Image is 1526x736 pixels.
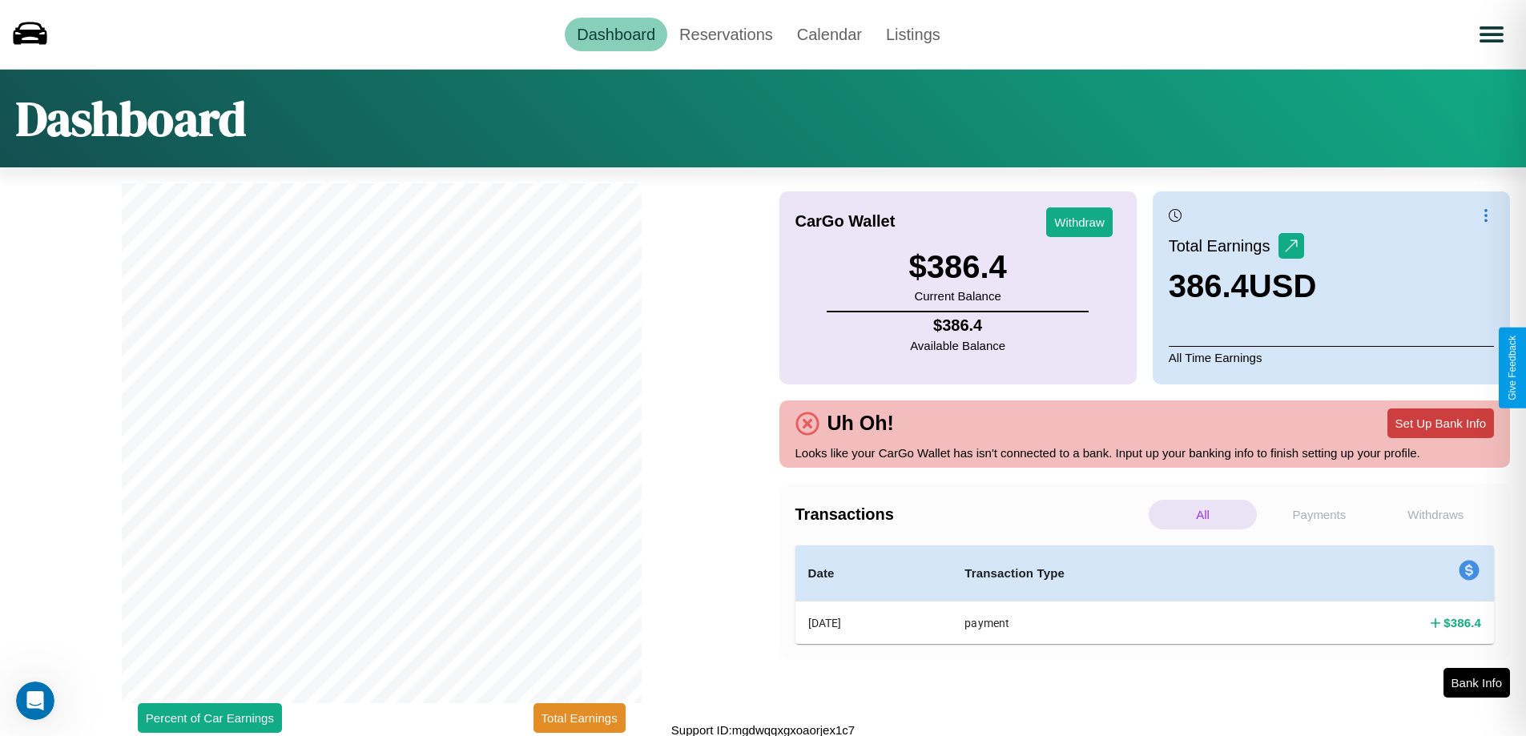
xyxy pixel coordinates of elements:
button: Open menu [1469,12,1514,57]
button: Total Earnings [533,703,626,733]
h1: Dashboard [16,86,246,151]
button: Percent of Car Earnings [138,703,282,733]
a: Reservations [667,18,785,51]
a: Dashboard [565,18,667,51]
iframe: Intercom live chat [16,682,54,720]
p: Available Balance [910,335,1005,356]
button: Withdraw [1046,207,1113,237]
h4: Transaction Type [964,564,1271,583]
p: Withdraws [1382,500,1490,529]
h3: $ 386.4 [908,249,1006,285]
p: All Time Earnings [1169,346,1494,368]
button: Bank Info [1443,668,1510,698]
div: Give Feedback [1507,336,1518,400]
button: Set Up Bank Info [1387,408,1494,438]
p: All [1149,500,1257,529]
p: Current Balance [908,285,1006,307]
h4: Transactions [795,505,1145,524]
th: payment [952,601,1284,645]
a: Listings [874,18,952,51]
table: simple table [795,545,1495,644]
h4: $ 386.4 [910,316,1005,335]
p: Looks like your CarGo Wallet has isn't connected to a bank. Input up your banking info to finish ... [795,442,1495,464]
h4: $ 386.4 [1443,614,1481,631]
h4: Uh Oh! [819,412,902,435]
h3: 386.4 USD [1169,268,1317,304]
a: Calendar [785,18,874,51]
th: [DATE] [795,601,952,645]
p: Payments [1265,500,1373,529]
h4: Date [808,564,940,583]
h4: CarGo Wallet [795,212,896,231]
p: Total Earnings [1169,231,1278,260]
